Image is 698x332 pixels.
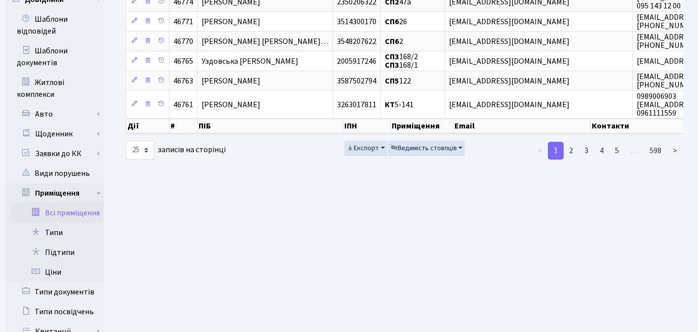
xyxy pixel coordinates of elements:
[5,164,104,183] a: Види порушень
[385,16,407,27] span: 26
[11,124,104,144] a: Щоденник
[667,142,683,160] a: >
[202,99,260,110] span: [PERSON_NAME]
[385,76,411,86] span: 122
[337,36,376,47] span: 3548207622
[202,36,328,47] span: [PERSON_NAME] [PERSON_NAME]…
[202,16,260,27] span: [PERSON_NAME]
[594,142,610,160] a: 4
[609,142,625,160] a: 5
[11,223,104,243] a: Типи
[202,76,260,86] span: [PERSON_NAME]
[5,9,104,41] a: Шаблони відповідей
[347,143,379,153] span: Експорт
[11,104,104,124] a: Авто
[11,203,104,223] a: Всі приміщення
[344,141,387,156] button: Експорт
[173,56,193,67] span: 46765
[385,16,399,27] b: СП6
[449,99,570,110] span: [EMAIL_ADDRESS][DOMAIN_NAME]
[5,41,104,73] a: Шаблони документів
[644,142,667,160] a: 598
[198,119,343,133] th: ПІБ
[173,76,193,86] span: 46763
[11,262,104,282] a: Ціни
[563,142,579,160] a: 2
[391,143,457,153] span: Видимість стовпців
[449,16,570,27] span: [EMAIL_ADDRESS][DOMAIN_NAME]
[385,60,399,71] b: СП3
[11,183,104,203] a: Приміщення
[11,144,104,164] a: Заявки до КК
[385,36,403,47] span: 2
[449,76,570,86] span: [EMAIL_ADDRESS][DOMAIN_NAME]
[5,282,104,302] a: Типи документів
[5,302,104,322] a: Типи посвідчень
[337,76,376,86] span: 3587502794
[385,36,399,47] b: СП6
[385,99,395,110] b: КТ
[391,119,453,133] th: Приміщення
[385,51,399,62] b: СП3
[169,119,198,133] th: #
[5,73,104,104] a: Житлові комплекси
[126,141,155,160] select: записів на сторінці
[173,99,193,110] span: 46761
[173,36,193,47] span: 46770
[385,99,413,110] span: 5-141
[202,56,298,67] span: Уздовська [PERSON_NAME]
[453,119,591,133] th: Email
[173,16,193,27] span: 46771
[385,51,418,71] span: 168/2 168/1
[388,141,465,156] button: Видимість стовпців
[126,119,169,133] th: Дії
[343,119,391,133] th: ІПН
[337,16,376,27] span: 3514300170
[337,99,376,110] span: 3263017811
[449,36,570,47] span: [EMAIL_ADDRESS][DOMAIN_NAME]
[11,243,104,262] a: Підтипи
[385,76,399,86] b: СП5
[548,142,564,160] a: 1
[449,56,570,67] span: [EMAIL_ADDRESS][DOMAIN_NAME]
[337,56,376,67] span: 2005917246
[578,142,594,160] a: 3
[126,141,226,160] label: записів на сторінці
